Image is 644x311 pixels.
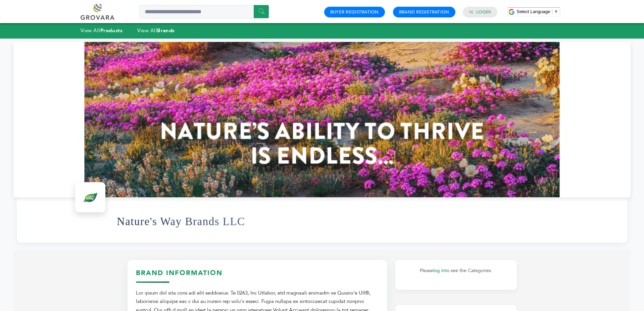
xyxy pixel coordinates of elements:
p: Please to see the Categories. [402,267,510,275]
input: Search a product or brand... [140,5,269,18]
img: Nature's Way Brands LLC Logo [77,184,104,211]
strong: Products [100,27,122,34]
a: View AllBrands [137,27,175,34]
span: ▼ [554,9,558,14]
a: log in [433,267,445,274]
h1: Nature's Way Brands LLC [117,205,245,238]
h3: Brand Information [136,268,379,283]
a: Buyer Registration [330,9,379,15]
strong: Brands [157,27,175,34]
a: Login [476,9,491,15]
a: Select Language​ [517,9,558,14]
a: View AllProducts [81,27,123,34]
span: Select Language [517,9,550,14]
a: Brand Registration [399,9,449,15]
